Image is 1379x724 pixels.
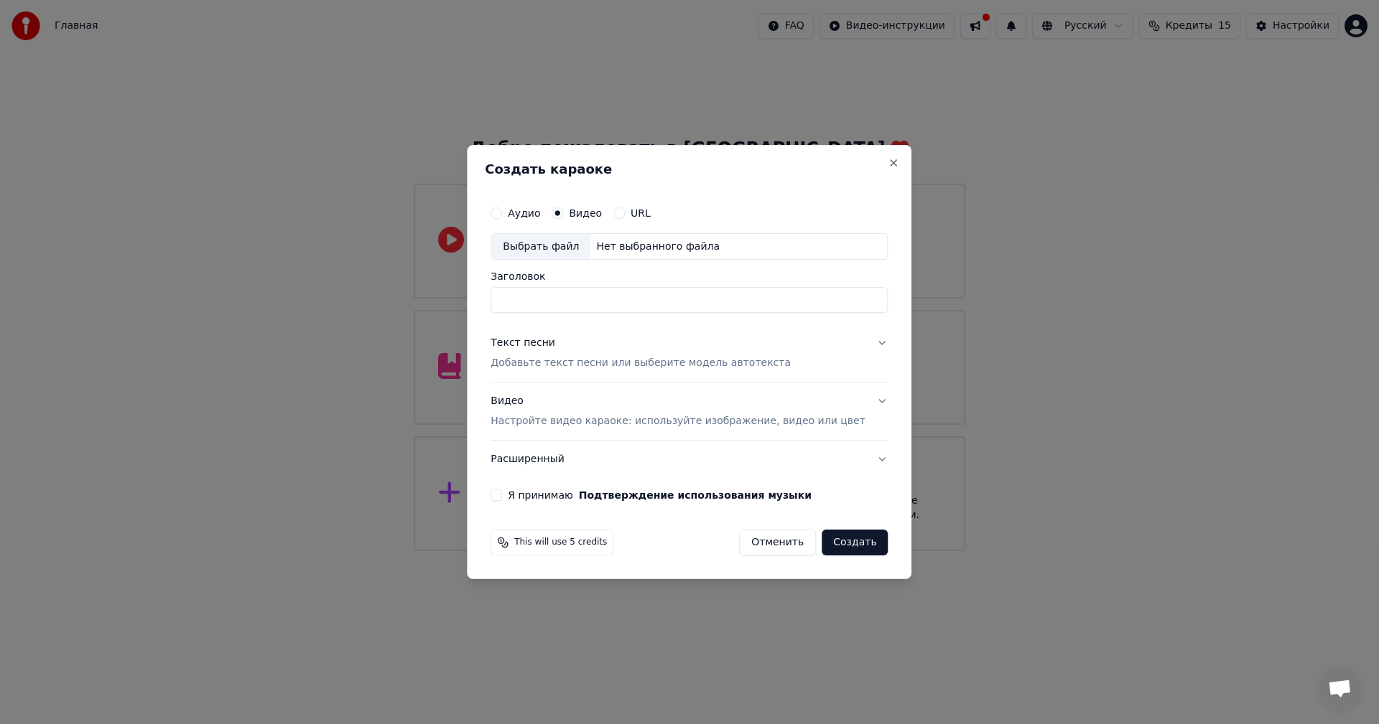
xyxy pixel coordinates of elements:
div: Нет выбранного файла [590,240,725,254]
button: Я принимаю [579,490,812,500]
label: Видео [569,208,602,218]
button: Отменить [739,530,816,555]
p: Настройте видео караоке: используйте изображение, видео или цвет [491,414,865,428]
p: Добавьте текст песни или выберите модель автотекста [491,357,791,371]
h2: Создать караоке [485,163,893,176]
button: ВидеоНастройте видео караоке: используйте изображение, видео или цвет [491,383,888,441]
button: Создать [822,530,888,555]
button: Расширенный [491,441,888,478]
button: Текст песниДобавьте текст песни или выберите модель автотекста [491,325,888,382]
label: URL [631,208,651,218]
div: Видео [491,395,865,429]
span: This will use 5 credits [514,537,607,548]
label: Аудио [508,208,540,218]
label: Я принимаю [508,490,812,500]
div: Текст песни [491,337,555,351]
div: Выбрать файл [491,234,590,260]
label: Заголовок [491,272,888,282]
